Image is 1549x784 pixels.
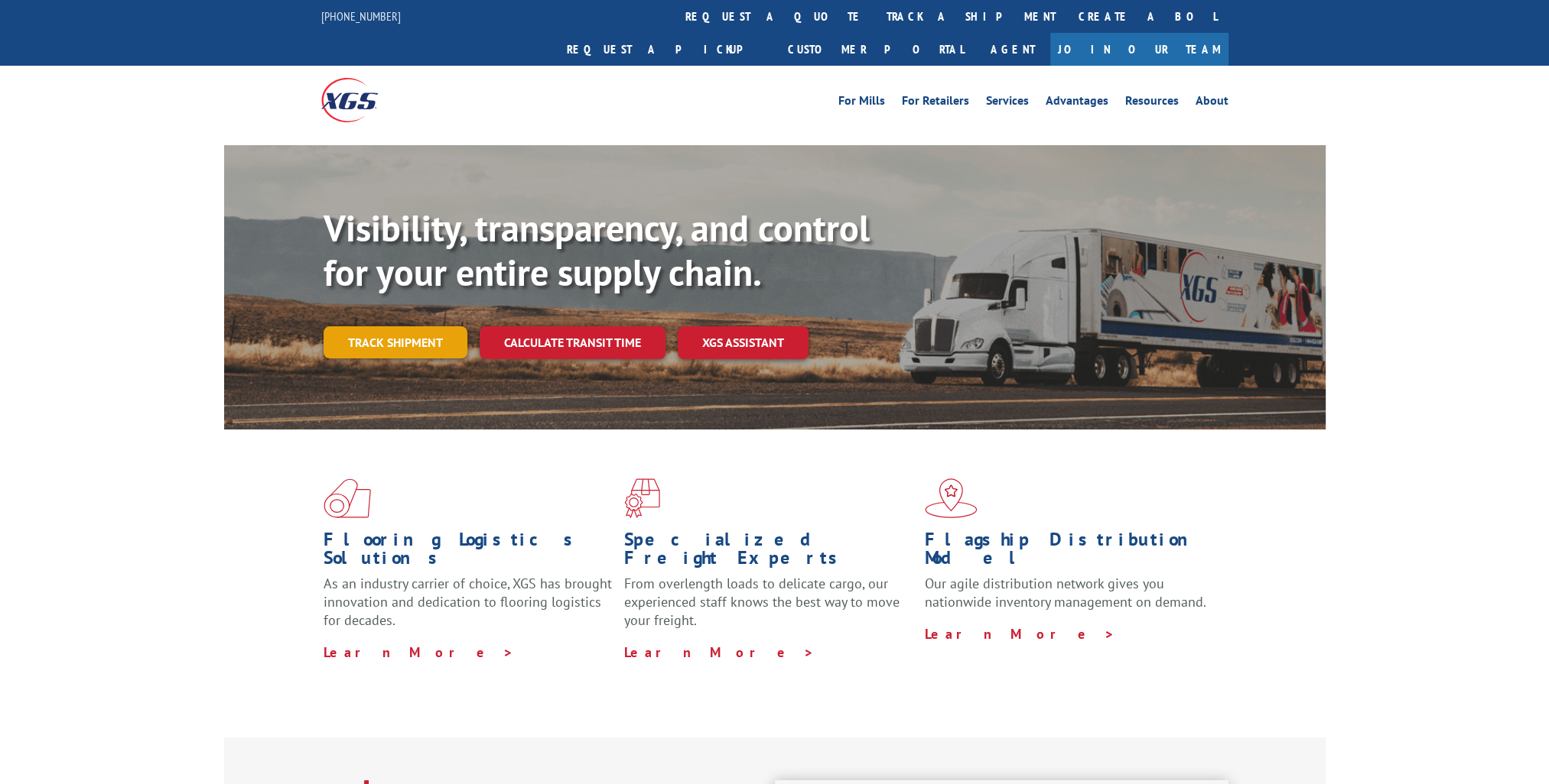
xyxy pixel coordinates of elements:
a: Learn More > [324,643,514,661]
a: Join Our Team [1050,33,1228,66]
p: From overlength loads to delicate cargo, our experienced staff knows the best way to move your fr... [624,575,913,643]
a: Services [986,95,1029,112]
h1: Specialized Freight Experts [624,530,913,575]
a: Learn More > [925,625,1115,643]
img: xgs-icon-flagship-distribution-model-red [925,478,978,518]
a: Customer Portal [776,33,975,66]
a: Advantages [1046,95,1108,112]
a: Learn More > [624,643,815,661]
a: Calculate transit time [480,326,665,359]
a: About [1196,95,1228,112]
a: XGS ASSISTANT [678,326,809,359]
img: xgs-icon-total-supply-chain-intelligence-red [324,478,371,518]
img: xgs-icon-focused-on-flooring-red [624,478,660,518]
a: Request a pickup [555,33,776,66]
b: Visibility, transparency, and control for your entire supply chain. [324,204,870,296]
a: Track shipment [324,326,467,358]
a: For Mills [838,95,885,112]
span: Our agile distribution network gives you nationwide inventory management on demand. [925,575,1206,611]
a: [PHONE_NUMBER] [321,8,401,24]
h1: Flagship Distribution Model [925,530,1214,575]
span: As an industry carrier of choice, XGS has brought innovation and dedication to flooring logistics... [324,575,612,629]
a: Resources [1125,95,1179,112]
h1: Flooring Logistics Solutions [324,530,613,575]
a: For Retailers [902,95,969,112]
a: Agent [975,33,1050,66]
